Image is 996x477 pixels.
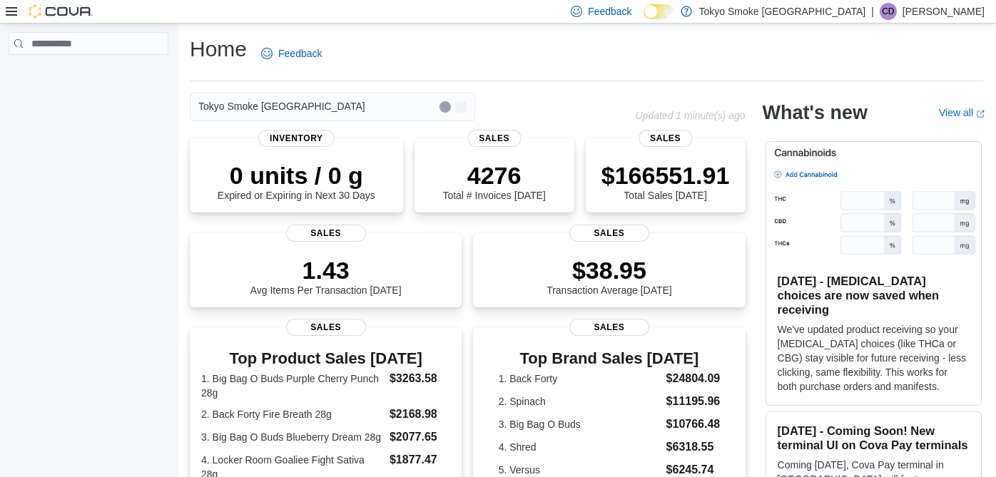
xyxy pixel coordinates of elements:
[455,101,467,113] button: Open list of options
[601,161,730,190] p: $166551.91
[666,438,721,456] dd: $6318.55
[467,130,521,147] span: Sales
[880,3,897,20] div: Corey Despres
[499,417,661,431] dt: 3. Big Bag O Buds
[778,424,970,452] h3: [DATE] - Coming Soon! New terminal UI on Cova Pay terminals
[499,350,721,367] h3: Top Brand Sales [DATE]
[499,394,661,409] dt: 2. Spinach
[569,319,649,336] span: Sales
[201,371,384,400] dt: 1. Big Bag O Buds Purple Cherry Punch 28g
[390,370,450,387] dd: $3263.58
[499,371,661,386] dt: 1. Back Forty
[258,130,335,147] span: Inventory
[763,101,868,124] h2: What's new
[286,225,366,242] span: Sales
[666,393,721,410] dd: $11195.96
[390,429,450,446] dd: $2077.65
[201,430,384,444] dt: 3. Big Bag O Buds Blueberry Dream 28g
[499,440,661,454] dt: 4. Shred
[903,3,985,20] p: [PERSON_NAME]
[778,274,970,317] h3: [DATE] - [MEDICAL_DATA] choices are now saved when receiving
[499,463,661,477] dt: 5. Versus
[588,4,631,19] span: Feedback
[390,451,450,468] dd: $1877.47
[882,3,894,20] span: CD
[644,19,644,20] span: Dark Mode
[939,107,985,118] a: View allExternal link
[639,130,692,147] span: Sales
[250,256,402,296] div: Avg Items Per Transaction [DATE]
[439,101,451,113] button: Clear input
[547,256,672,296] div: Transaction Average [DATE]
[218,161,375,201] div: Expired or Expiring in Next 30 Days
[190,35,247,63] h1: Home
[442,161,545,190] p: 4276
[644,4,674,19] input: Dark Mode
[778,322,970,394] p: We've updated product receiving so your [MEDICAL_DATA] choices (like THCa or CBG) stay visible fo...
[255,39,327,68] a: Feedback
[601,161,730,201] div: Total Sales [DATE]
[286,319,366,336] span: Sales
[976,110,985,118] svg: External link
[569,225,649,242] span: Sales
[666,416,721,433] dd: $10766.48
[29,4,93,19] img: Cova
[198,98,365,115] span: Tokyo Smoke [GEOGRAPHIC_DATA]
[201,350,450,367] h3: Top Product Sales [DATE]
[250,256,402,284] p: 1.43
[666,370,721,387] dd: $24804.09
[201,407,384,421] dt: 2. Back Forty Fire Breath 28g
[442,161,545,201] div: Total # Invoices [DATE]
[547,256,672,284] p: $38.95
[218,161,375,190] p: 0 units / 0 g
[635,110,745,121] p: Updated 1 minute(s) ago
[871,3,874,20] p: |
[699,3,866,20] p: Tokyo Smoke [GEOGRAPHIC_DATA]
[390,406,450,423] dd: $2168.98
[278,46,322,61] span: Feedback
[9,58,168,92] nav: Complex example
